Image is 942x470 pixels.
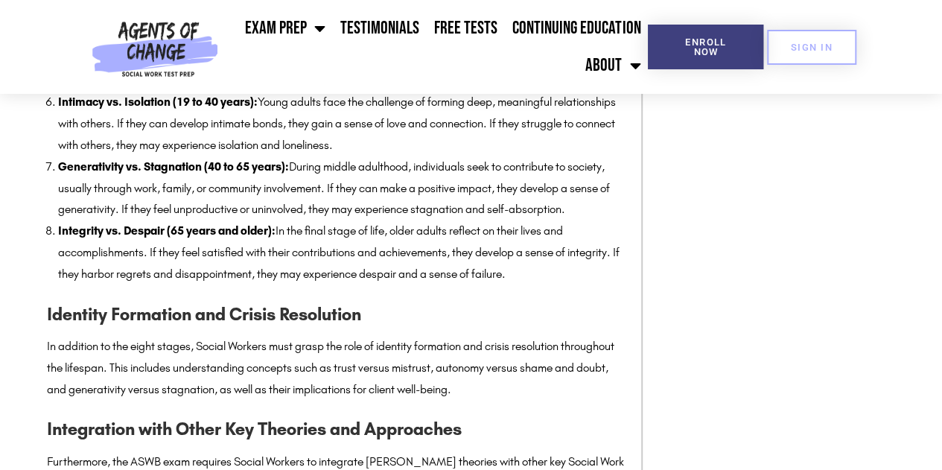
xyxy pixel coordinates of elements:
[672,37,739,57] span: Enroll Now
[47,336,626,400] p: In addition to the eight stages, Social Workers must grasp the role of identity formation and cri...
[47,300,626,328] h3: Identity Formation and Crisis Resolution
[238,10,333,47] a: Exam Prep
[648,25,763,69] a: Enroll Now
[333,10,427,47] a: Testimonials
[47,415,626,443] h3: Integration with Other Key Theories and Approaches
[578,47,648,84] a: About
[58,92,626,156] li: Young adults face the challenge of forming deep, meaningful relationships with others. If they ca...
[58,159,289,174] strong: Generativity vs. Stagnation (40 to 65 years):
[224,10,648,84] nav: Menu
[58,220,626,285] li: In the final stage of life, older adults reflect on their lives and accomplishments. If they feel...
[58,95,258,109] strong: Intimacy vs. Isolation (19 to 40 years):
[791,42,833,52] span: SIGN IN
[505,10,648,47] a: Continuing Education
[58,223,276,238] strong: Integrity vs. Despair (65 years and older):
[58,156,626,220] li: During middle adulthood, individuals seek to contribute to society, usually through work, family,...
[427,10,505,47] a: Free Tests
[767,30,856,65] a: SIGN IN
